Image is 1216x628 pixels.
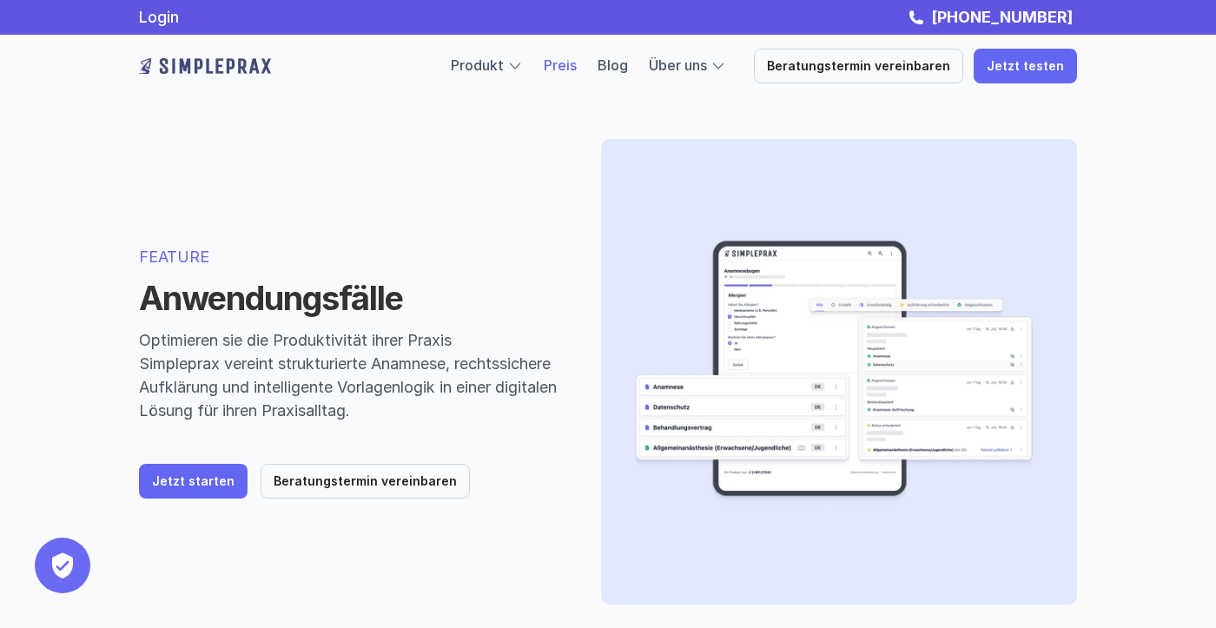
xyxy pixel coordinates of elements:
img: Herobild zeigt verschiedene Teile der Software wie ein Anamnesebogen auf einem Tablet und Dokumen... [629,167,1037,577]
a: Jetzt starten [139,464,248,499]
a: Beratungstermin vereinbaren [261,464,470,499]
p: Beratungstermin vereinbaren [767,59,950,74]
a: Produkt [451,56,504,74]
a: Jetzt testen [974,49,1077,83]
a: Blog [598,56,628,74]
p: FEATURE [139,245,559,268]
a: Beratungstermin vereinbaren [754,49,963,83]
a: [PHONE_NUMBER] [927,8,1077,26]
a: Preis [544,56,577,74]
p: Jetzt starten [152,474,235,489]
strong: [PHONE_NUMBER] [931,8,1073,26]
p: Optimieren sie die Produktivität ihrer Praxis Simpleprax vereint strukturierte Anamnese, rechtssi... [139,328,559,422]
h1: Anwendungsfälle [139,279,559,319]
a: Login [139,8,179,26]
p: Beratungstermin vereinbaren [274,474,457,489]
p: Jetzt testen [987,59,1064,74]
a: Über uns [649,56,707,74]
